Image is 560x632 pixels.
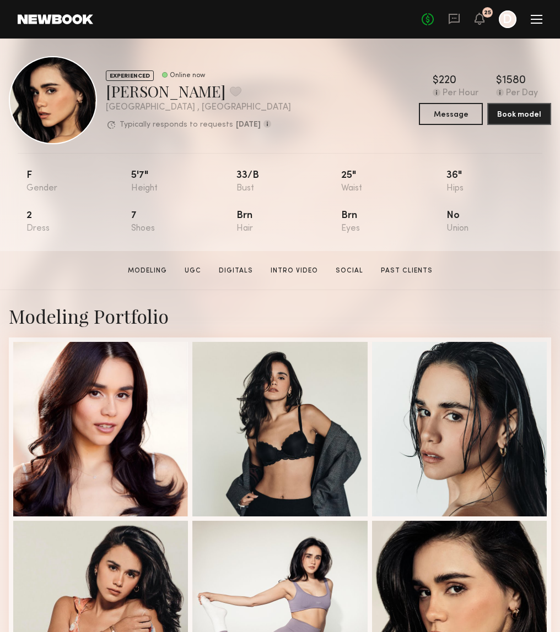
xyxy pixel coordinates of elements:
div: [PERSON_NAME] [106,81,291,101]
div: Per Day [506,89,538,99]
div: $ [496,75,502,86]
div: Modeling Portfolio [9,303,551,329]
div: 5'7" [131,171,236,193]
a: Digitals [214,266,257,276]
div: 7 [131,211,236,233]
div: Per Hour [443,89,478,99]
div: 25" [341,171,446,193]
b: [DATE] [236,121,261,129]
div: 33/b [236,171,341,193]
a: Past Clients [376,266,437,276]
div: 220 [439,75,456,86]
a: UGC [180,266,206,276]
div: $ [433,75,439,86]
a: Social [331,266,368,276]
div: Online now [170,72,205,79]
div: 1580 [502,75,526,86]
div: 36" [446,171,551,193]
div: EXPERIENCED [106,70,154,81]
button: Book model [487,103,551,125]
div: [GEOGRAPHIC_DATA] , [GEOGRAPHIC_DATA] [106,103,291,112]
div: Brn [236,211,341,233]
button: Message [419,103,483,125]
a: D [499,10,516,28]
div: Brn [341,211,446,233]
a: Modeling [123,266,171,276]
a: Intro Video [266,266,322,276]
div: F [26,171,131,193]
p: Typically responds to requests [120,121,233,129]
div: 25 [484,10,491,16]
div: No [446,211,551,233]
div: 2 [26,211,131,233]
